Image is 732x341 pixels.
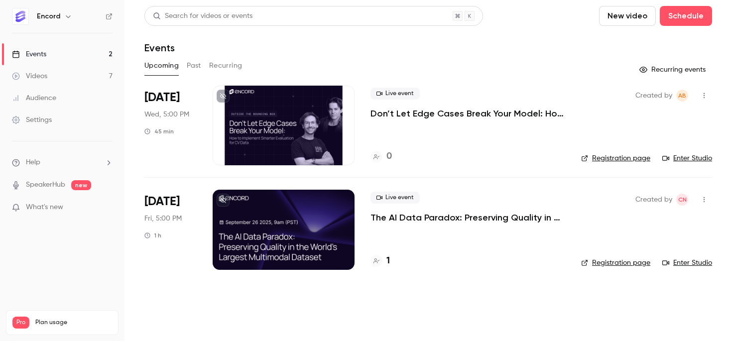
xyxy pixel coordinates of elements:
[662,153,712,163] a: Enter Studio
[12,115,52,125] div: Settings
[370,88,420,100] span: Live event
[12,93,56,103] div: Audience
[35,319,112,327] span: Plan usage
[599,6,656,26] button: New video
[635,90,672,102] span: Created by
[660,6,712,26] button: Schedule
[37,11,60,21] h6: Encord
[12,317,29,329] span: Pro
[144,86,197,165] div: Sep 24 Wed, 5:00 PM (Europe/London)
[370,254,390,268] a: 1
[12,157,113,168] li: help-dropdown-opener
[635,62,712,78] button: Recurring events
[581,258,650,268] a: Registration page
[26,202,63,213] span: What's new
[144,58,179,74] button: Upcoming
[370,212,565,224] a: The AI Data Paradox: Preserving Quality in the World's Largest Multimodal Dataset
[209,58,243,74] button: Recurring
[144,110,189,119] span: Wed, 5:00 PM
[144,194,180,210] span: [DATE]
[144,127,174,135] div: 45 min
[370,150,392,163] a: 0
[676,194,688,206] span: Chloe Noble
[144,42,175,54] h1: Events
[662,258,712,268] a: Enter Studio
[370,108,565,119] a: Don’t Let Edge Cases Break Your Model: How to Implement Smarter Evaluation for CV Data
[678,90,686,102] span: AB
[635,194,672,206] span: Created by
[144,90,180,106] span: [DATE]
[678,194,687,206] span: CN
[144,231,161,239] div: 1 h
[676,90,688,102] span: Annabel Benjamin
[101,203,113,212] iframe: Noticeable Trigger
[12,49,46,59] div: Events
[386,254,390,268] h4: 1
[370,192,420,204] span: Live event
[144,190,197,269] div: Sep 26 Fri, 5:00 PM (Europe/London)
[386,150,392,163] h4: 0
[12,8,28,24] img: Encord
[12,71,47,81] div: Videos
[187,58,201,74] button: Past
[144,214,182,224] span: Fri, 5:00 PM
[71,180,91,190] span: new
[26,180,65,190] a: SpeakerHub
[153,11,252,21] div: Search for videos or events
[581,153,650,163] a: Registration page
[26,157,40,168] span: Help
